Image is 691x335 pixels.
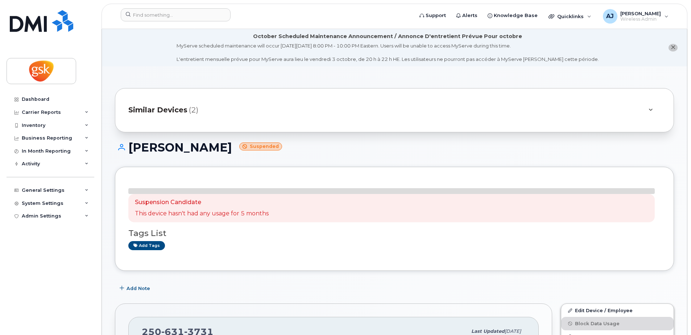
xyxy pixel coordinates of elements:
[471,328,505,334] span: Last updated
[669,44,678,51] button: close notification
[189,105,198,115] span: (2)
[253,33,522,40] div: October Scheduled Maintenance Announcement / Annonce D'entretient Prévue Pour octobre
[561,304,674,317] a: Edit Device / Employee
[128,229,661,238] h3: Tags List
[505,328,521,334] span: [DATE]
[115,282,156,295] button: Add Note
[115,141,674,154] h1: [PERSON_NAME]
[127,285,150,292] span: Add Note
[128,241,165,250] a: Add tags
[128,105,187,115] span: Similar Devices
[135,198,269,207] p: Suspension Candidate
[177,42,599,63] div: MyServe scheduled maintenance will occur [DATE][DATE] 8:00 PM - 10:00 PM Eastern. Users will be u...
[135,210,269,218] p: This device hasn't had any usage for 5 months
[561,317,674,330] button: Block Data Usage
[239,142,282,151] small: Suspended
